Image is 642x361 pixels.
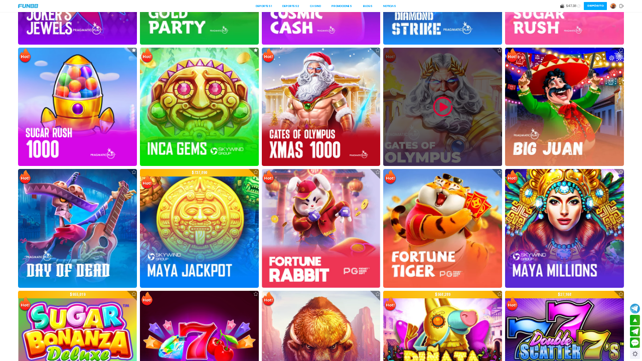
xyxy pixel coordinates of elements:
[18,169,137,288] img: Day of Dead
[431,95,455,119] img: Play Game
[505,48,624,166] img: Big Juan
[506,48,519,63] img: Hot
[383,169,502,288] img: Fortune Tiger
[610,3,619,10] a: Avatar
[140,169,259,288] img: Maya Jackpot
[630,337,640,348] button: Contact customer service
[19,296,32,312] img: Hot
[610,4,616,10] img: Avatar
[19,48,32,63] img: Hot
[630,315,640,325] button: scroll up
[363,4,373,8] a: BLOGS
[262,169,275,185] img: Hot
[140,169,259,176] p: $ 737,890
[262,48,275,63] img: Hot
[630,326,640,337] button: Join telegram
[506,169,519,185] img: Hot
[584,2,607,10] button: Depósito
[566,4,576,9] span: $ 47.38
[18,291,137,298] p: $ 955,019
[384,296,397,312] img: Hot
[505,169,624,288] img: Maya Millions
[256,4,272,8] a: Deportes1
[332,4,352,8] a: Promociones
[140,48,153,63] img: Hot
[310,4,321,8] a: CASINO
[383,4,396,8] a: NOTICIAS
[140,174,153,190] img: Hot
[140,48,259,166] img: Inca Gems
[262,291,275,307] img: Hot
[19,169,32,185] img: Hot
[505,291,624,298] p: $ 27,168
[630,303,640,314] button: Join telegram channel
[282,4,299,8] a: Deportes2
[140,291,153,307] img: Hot
[18,4,38,9] img: Company Logo
[384,169,397,185] img: Hot
[262,48,381,166] img: Gates of Olympus Xmas 1000
[506,296,519,312] img: Hot
[630,349,640,359] div: Switch theme
[18,48,137,166] img: Sugar Rush 1000
[383,291,502,298] p: $ 568,280
[262,169,381,288] img: Fortune Rabbit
